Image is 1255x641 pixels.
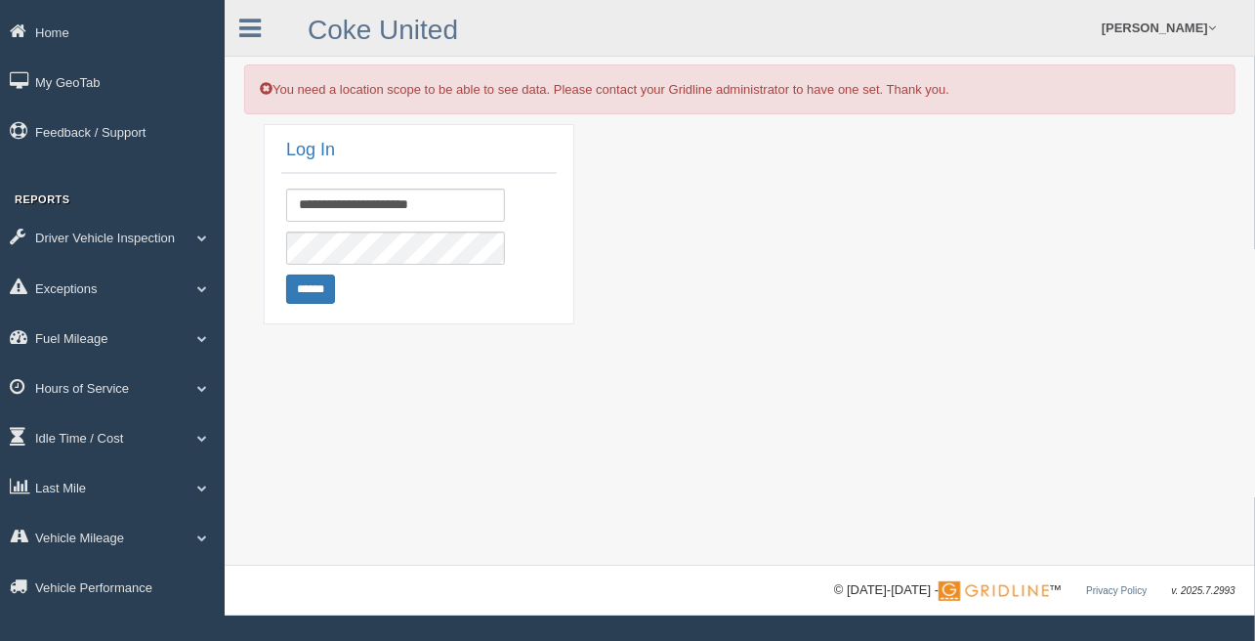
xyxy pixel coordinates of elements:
[286,141,335,160] h2: Log In
[834,580,1235,601] div: © [DATE]-[DATE] - ™
[308,15,458,45] a: Coke United
[1086,585,1147,596] a: Privacy Policy
[1172,585,1235,596] span: v. 2025.7.2993
[939,581,1049,601] img: Gridline
[244,64,1235,114] div: You need a location scope to be able to see data. Please contact your Gridline administrator to h...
